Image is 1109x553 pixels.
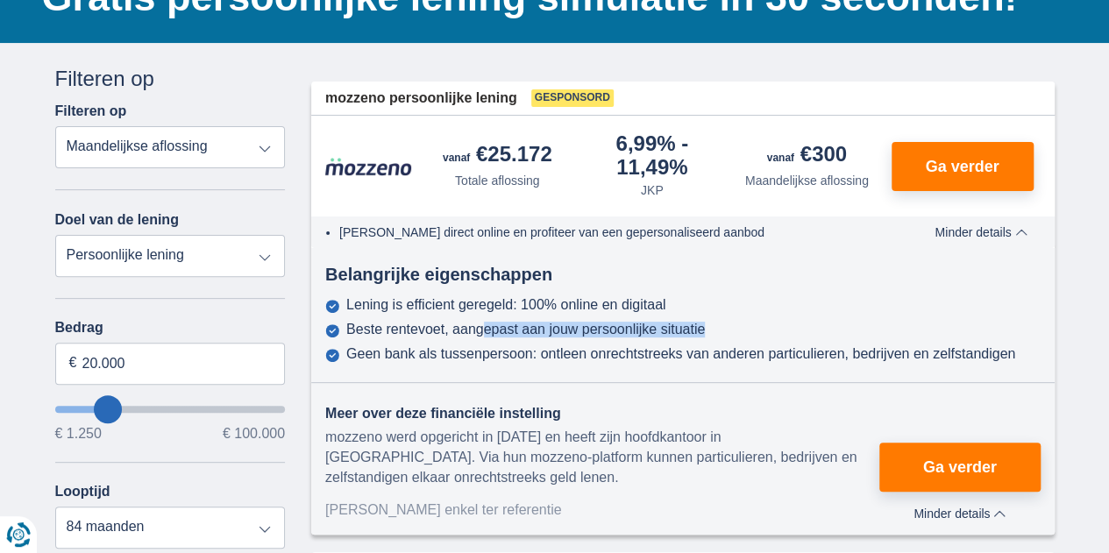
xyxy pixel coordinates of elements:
[346,346,1015,362] div: Geen bank als tussenpersoon: ontleen onrechtstreeks van anderen particulieren, bedrijven en zelfs...
[55,64,286,94] div: Filteren op
[339,223,880,241] li: [PERSON_NAME] direct online en profiteer van een gepersonaliseerd aanbod
[55,484,110,500] label: Looptijd
[879,443,1040,492] button: Ga verder
[55,320,286,336] label: Bedrag
[325,89,517,109] span: mozzeno persoonlijke lening
[325,157,413,176] img: product.pl.alt Mozzeno
[325,404,879,424] div: Meer over deze financiële instelling
[879,500,1040,521] button: Minder details
[531,89,614,107] span: Gesponsord
[69,353,77,373] span: €
[223,427,285,441] span: € 100.000
[641,181,664,199] div: JKP
[745,172,869,189] div: Maandelijkse aflossing
[443,144,552,168] div: €25.172
[892,142,1034,191] button: Ga verder
[921,225,1040,239] button: Minder details
[455,172,540,189] div: Totale aflossing
[582,133,723,178] div: 6,99%
[346,297,665,313] div: Lening is efficient geregeld: 100% online en digitaal
[55,103,127,119] label: Filteren op
[935,226,1027,238] span: Minder details
[55,212,179,228] label: Doel van de lening
[767,144,847,168] div: €300
[55,406,286,413] input: wantToBorrow
[325,428,879,488] div: mozzeno werd opgericht in [DATE] en heeft zijn hoofdkantoor in [GEOGRAPHIC_DATA]. Via hun mozzeno...
[925,159,999,174] span: Ga verder
[311,262,1055,287] div: Belangrijke eigenschappen
[55,427,102,441] span: € 1.250
[923,459,997,475] span: Ga verder
[325,500,879,521] div: [PERSON_NAME] enkel ter referentie
[346,322,705,337] div: Beste rentevoet, aangepast aan jouw persoonlijke situatie
[914,507,1006,520] span: Minder details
